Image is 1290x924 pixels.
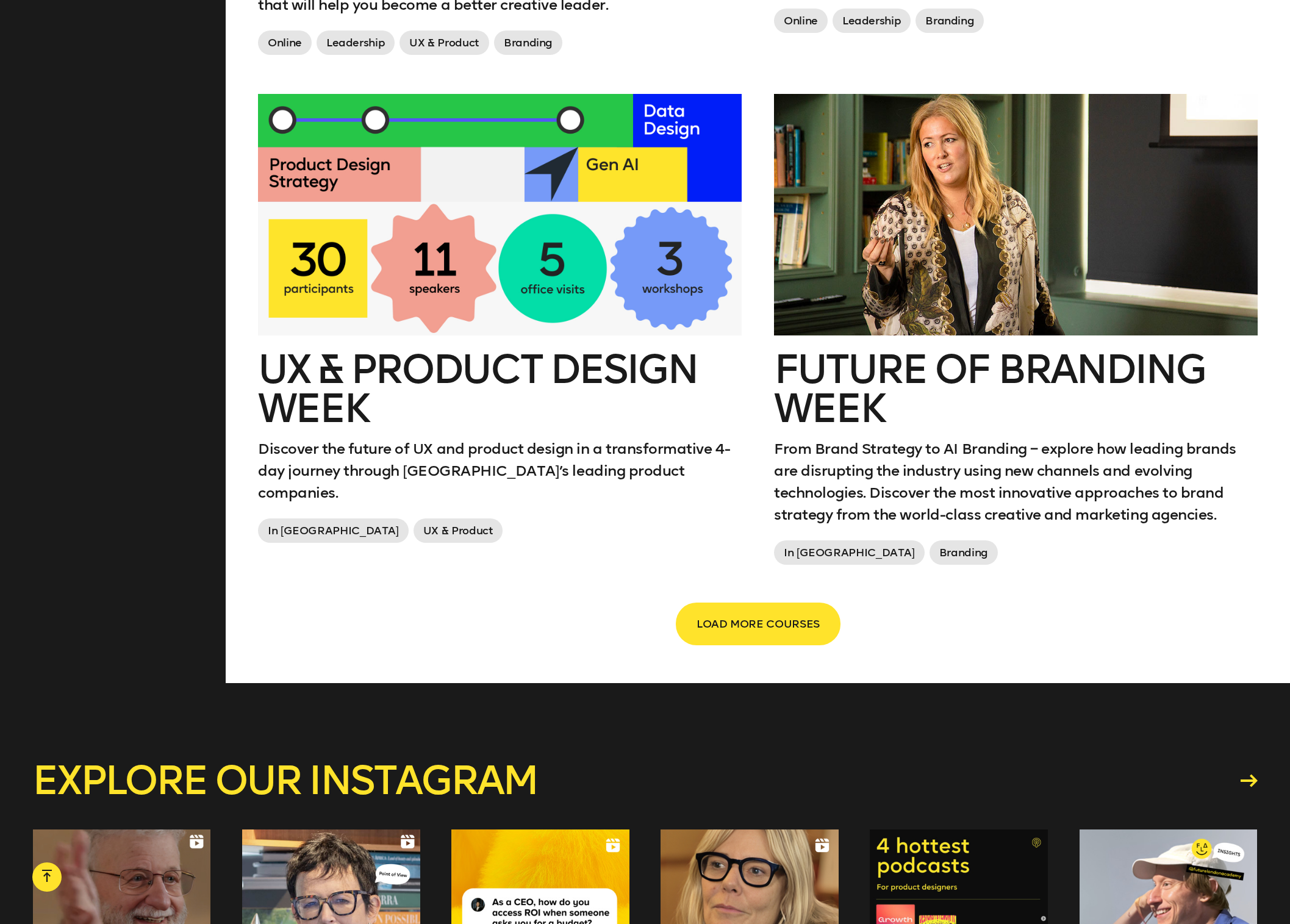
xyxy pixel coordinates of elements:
a: UX & Product Design WeekDiscover the future of UX and product design in a transformative 4-day jo... [258,94,742,548]
span: UX & Product [400,30,489,55]
span: Online [774,9,828,33]
span: Branding [930,540,998,565]
a: Future of branding weekFrom Brand Strategy to AI Branding – explore how leading brands are disrup... [774,94,1258,570]
span: Branding [494,30,562,55]
h2: Future of branding week [774,350,1258,428]
p: Discover the future of UX and product design in a transformative 4-day journey through [GEOGRAPHI... [258,438,742,504]
span: Online [258,30,312,55]
span: Branding [916,9,984,33]
p: From Brand Strategy to AI Branding – explore how leading brands are disrupting the industry using... [774,438,1258,526]
button: LOAD MORE COURSES [677,604,839,644]
span: In [GEOGRAPHIC_DATA] [774,540,925,565]
span: LOAD MORE COURSES [697,612,820,636]
span: In [GEOGRAPHIC_DATA] [258,518,409,543]
span: Leadership [833,9,911,33]
span: UX & Product [414,518,503,543]
span: Leadership [317,30,395,55]
h2: UX & Product Design Week [258,350,742,428]
a: Explore our instagram [32,761,1258,800]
